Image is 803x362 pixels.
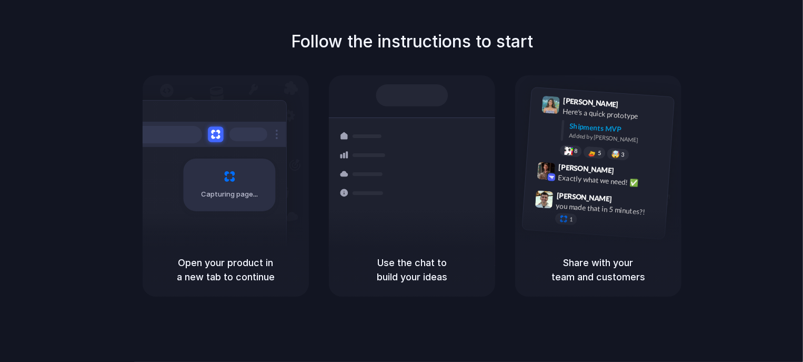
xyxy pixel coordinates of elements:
[617,166,639,179] span: 9:42 AM
[558,161,614,177] span: [PERSON_NAME]
[598,150,601,156] span: 5
[291,29,533,54] h1: Follow the instructions to start
[622,100,644,113] span: 9:41 AM
[342,256,483,284] h5: Use the chat to build your ideas
[528,256,669,284] h5: Share with your team and customers
[611,150,620,158] div: 🤯
[563,106,668,124] div: Here's a quick prototype
[563,95,619,110] span: [PERSON_NAME]
[558,172,663,190] div: Exactly what we need! ✅
[557,190,613,205] span: [PERSON_NAME]
[569,217,573,222] span: 1
[155,256,296,284] h5: Open your product in a new tab to continue
[202,189,260,200] span: Capturing page
[621,152,625,158] span: 3
[569,121,667,138] div: Shipments MVP
[569,131,666,146] div: Added by [PERSON_NAME]
[574,149,578,154] span: 8
[615,194,637,207] span: 9:47 AM
[556,200,661,218] div: you made that in 5 minutes?!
